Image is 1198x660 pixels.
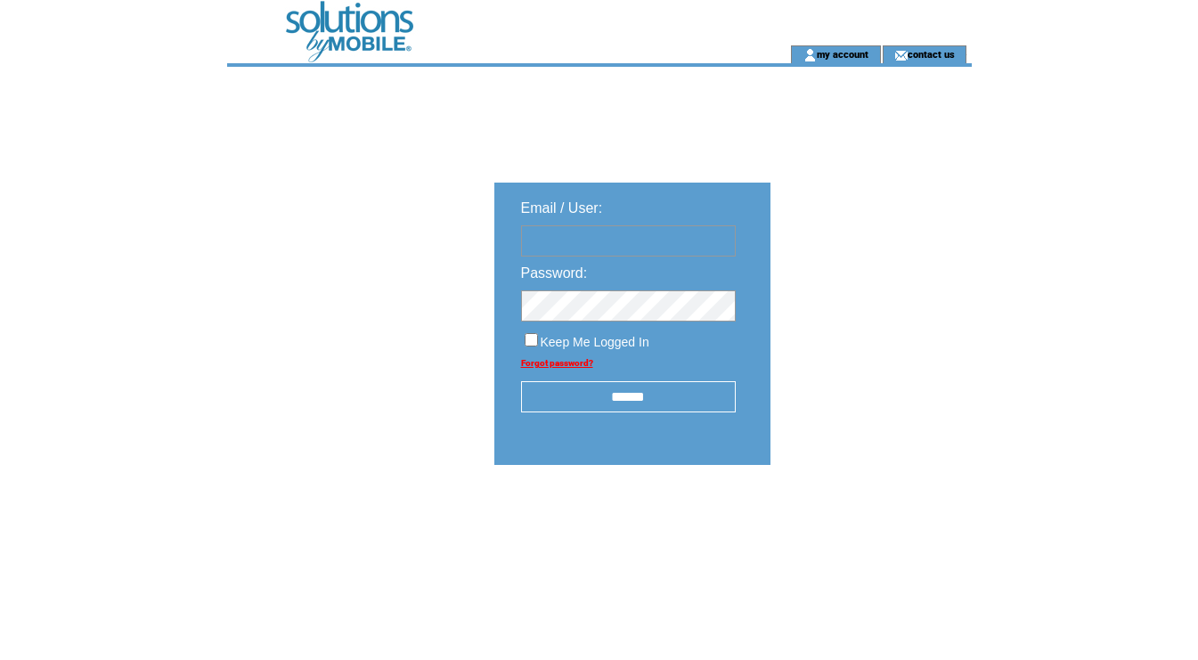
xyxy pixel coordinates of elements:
[817,48,868,60] a: my account
[521,200,603,216] span: Email / User:
[822,509,911,532] img: transparent.png;jsessionid=390CFA45073ABA99C882FD7D4DC2C333
[894,48,908,62] img: contact_us_icon.gif;jsessionid=390CFA45073ABA99C882FD7D4DC2C333
[521,358,593,368] a: Forgot password?
[803,48,817,62] img: account_icon.gif;jsessionid=390CFA45073ABA99C882FD7D4DC2C333
[521,265,588,281] span: Password:
[541,335,649,349] span: Keep Me Logged In
[908,48,955,60] a: contact us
